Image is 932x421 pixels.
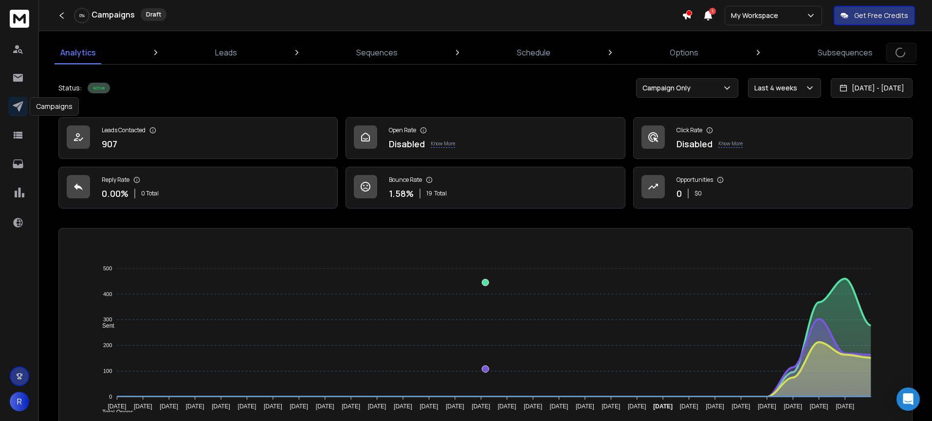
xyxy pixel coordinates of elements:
[694,190,702,197] p: $ 0
[215,47,237,58] p: Leads
[389,187,414,200] p: 1.58 %
[831,78,913,98] button: [DATE] - [DATE]
[709,8,716,15] span: 1
[356,47,398,58] p: Sequences
[109,394,112,400] tspan: 0
[511,41,556,64] a: Schedule
[102,126,146,134] p: Leads Contacted
[680,403,698,410] tspan: [DATE]
[264,403,282,410] tspan: [DATE]
[431,140,455,148] p: Know More
[316,403,334,410] tspan: [DATE]
[836,403,854,410] tspan: [DATE]
[812,41,878,64] a: Subsequences
[160,403,179,410] tspan: [DATE]
[550,403,568,410] tspan: [DATE]
[108,403,127,410] tspan: [DATE]
[389,176,422,184] p: Bounce Rate
[676,176,713,184] p: Opportunities
[346,117,625,159] a: Open RateDisabledKnow More
[79,13,85,18] p: 0 %
[290,403,309,410] tspan: [DATE]
[10,392,29,411] button: R
[58,117,338,159] a: Leads Contacted907
[784,403,803,410] tspan: [DATE]
[212,403,230,410] tspan: [DATE]
[238,403,256,410] tspan: [DATE]
[103,291,112,297] tspan: 400
[103,368,112,374] tspan: 100
[389,137,425,151] p: Disabled
[186,403,204,410] tspan: [DATE]
[134,403,152,410] tspan: [DATE]
[446,403,464,410] tspan: [DATE]
[420,403,439,410] tspan: [DATE]
[664,41,704,64] a: Options
[633,117,913,159] a: Click RateDisabledKnow More
[731,11,782,20] p: My Workspace
[818,47,873,58] p: Subsequences
[758,403,776,410] tspan: [DATE]
[642,83,694,93] p: Campaign Only
[141,8,166,21] div: Draft
[342,403,360,410] tspan: [DATE]
[394,403,412,410] tspan: [DATE]
[676,126,702,134] p: Click Rate
[718,140,743,148] p: Know More
[517,47,550,58] p: Schedule
[30,97,79,116] div: Campaigns
[55,41,102,64] a: Analytics
[103,265,112,271] tspan: 500
[732,403,750,410] tspan: [DATE]
[103,342,112,348] tspan: 200
[834,6,915,25] button: Get Free Credits
[88,83,110,93] div: Active
[472,403,491,410] tspan: [DATE]
[102,137,117,151] p: 907
[498,403,516,410] tspan: [DATE]
[102,187,128,200] p: 0.00 %
[524,403,542,410] tspan: [DATE]
[103,316,112,322] tspan: 300
[654,403,673,410] tspan: [DATE]
[346,167,625,209] a: Bounce Rate1.58%19Total
[350,41,403,64] a: Sequences
[633,167,913,209] a: Opportunities0$0
[854,11,908,20] p: Get Free Credits
[95,409,133,416] span: Total Opens
[426,190,432,197] span: 19
[95,322,114,329] span: Sent
[91,9,135,20] h1: Campaigns
[628,403,646,410] tspan: [DATE]
[670,47,698,58] p: Options
[60,47,96,58] p: Analytics
[810,403,828,410] tspan: [DATE]
[602,403,621,410] tspan: [DATE]
[58,83,82,93] p: Status:
[141,190,159,197] p: 0 Total
[389,126,416,134] p: Open Rate
[676,187,682,200] p: 0
[754,83,801,93] p: Last 4 weeks
[209,41,243,64] a: Leads
[706,403,724,410] tspan: [DATE]
[368,403,386,410] tspan: [DATE]
[576,403,594,410] tspan: [DATE]
[102,176,129,184] p: Reply Rate
[676,137,713,151] p: Disabled
[58,167,338,209] a: Reply Rate0.00%0 Total
[434,190,447,197] span: Total
[896,387,920,411] div: Open Intercom Messenger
